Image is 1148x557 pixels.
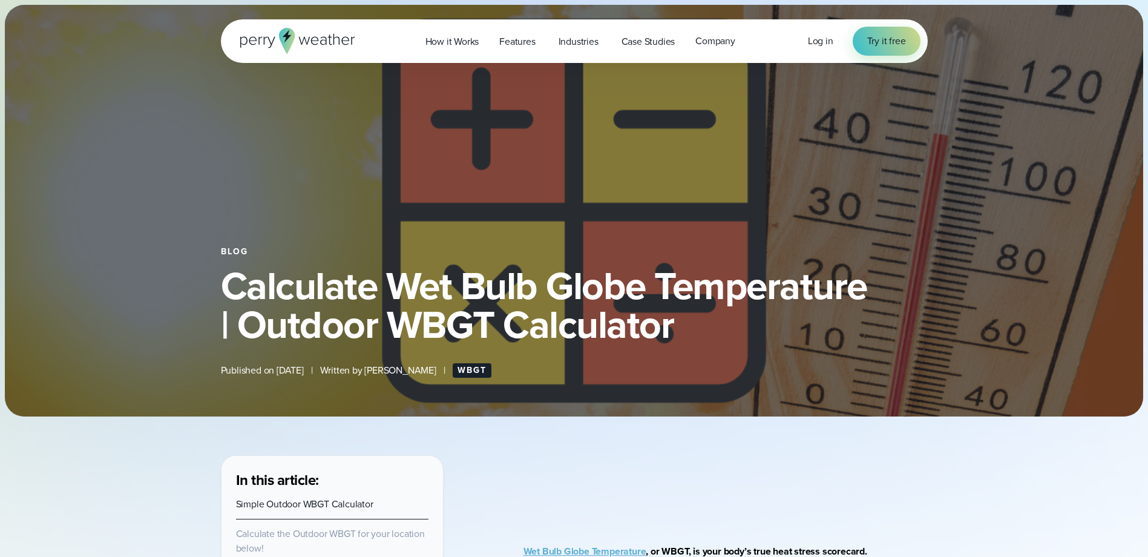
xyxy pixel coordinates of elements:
a: Case Studies [611,29,686,54]
a: Log in [808,34,833,48]
span: Features [499,35,535,49]
div: Blog [221,247,928,257]
a: Calculate the Outdoor WBGT for your location below! [236,527,425,555]
span: | [311,363,313,378]
a: Simple Outdoor WBGT Calculator [236,497,373,511]
span: Industries [559,35,599,49]
span: Written by [PERSON_NAME] [320,363,436,378]
iframe: WBGT Explained: Listen as we break down all you need to know about WBGT Video [559,455,892,506]
a: Try it free [853,27,920,56]
span: Try it free [867,34,906,48]
span: Published on [DATE] [221,363,304,378]
span: | [444,363,445,378]
span: How it Works [425,35,479,49]
a: WBGT [453,363,491,378]
h1: Calculate Wet Bulb Globe Temperature | Outdoor WBGT Calculator [221,266,928,344]
h3: In this article: [236,470,428,490]
span: Case Studies [622,35,675,49]
a: How it Works [415,29,490,54]
span: Company [695,34,735,48]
